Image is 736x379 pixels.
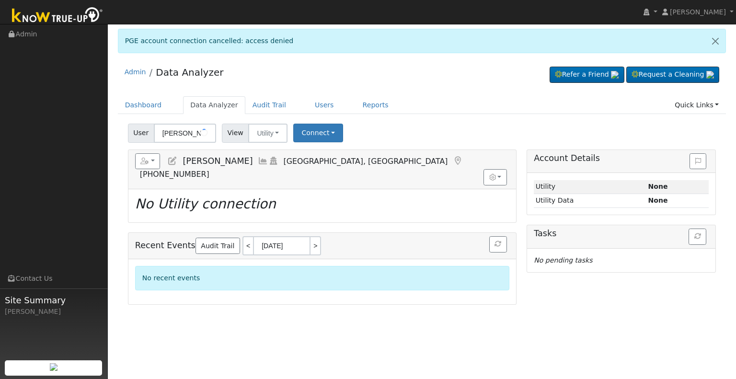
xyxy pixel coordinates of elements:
[550,67,624,83] a: Refer a Friend
[689,229,706,245] button: Refresh
[222,124,249,143] span: View
[626,67,719,83] a: Request a Cleaning
[705,29,725,53] a: Close
[118,96,169,114] a: Dashboard
[452,156,463,166] a: Map
[648,196,667,204] strong: None
[534,229,709,239] h5: Tasks
[5,307,103,317] div: [PERSON_NAME]
[670,8,726,16] span: [PERSON_NAME]
[242,236,253,255] a: <
[356,96,396,114] a: Reports
[128,124,154,143] span: User
[706,71,714,79] img: retrieve
[195,238,240,254] a: Audit Trail
[156,67,223,78] a: Data Analyzer
[648,183,667,190] strong: ID: null, authorized: None
[135,196,276,212] i: No Utility connection
[534,194,646,207] td: Utility Data
[268,156,279,166] a: Login As (last Never)
[135,266,509,290] div: No recent events
[167,156,178,166] a: Edit User (32617)
[293,124,343,142] button: Connect
[248,124,287,143] button: Utility
[183,96,245,114] a: Data Analyzer
[118,29,726,53] div: PGE account connection cancelled: access denied
[140,170,209,179] span: [PHONE_NUMBER]
[154,124,216,143] input: Select a User
[5,294,103,307] span: Site Summary
[50,363,57,371] img: retrieve
[308,96,341,114] a: Users
[534,256,592,264] i: No pending tasks
[534,180,646,194] td: Utility
[7,5,108,27] img: Know True-Up
[258,156,268,166] a: Multi-Series Graph
[125,68,146,76] a: Admin
[284,157,448,166] span: [GEOGRAPHIC_DATA], [GEOGRAPHIC_DATA]
[534,153,709,163] h5: Account Details
[611,71,619,79] img: retrieve
[489,236,507,253] button: Refresh
[135,236,509,255] h5: Recent Events
[245,96,293,114] a: Audit Trail
[310,236,321,255] a: >
[690,153,706,170] button: Issue History
[183,156,253,166] span: [PERSON_NAME]
[667,96,726,114] a: Quick Links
